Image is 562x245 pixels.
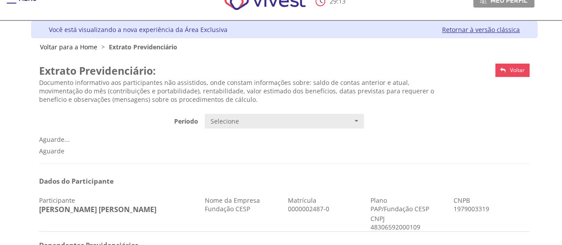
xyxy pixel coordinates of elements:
[39,78,446,104] p: Documento informativo aos participantes não assistidos, onde constam informações sobre: saldo de ...
[287,196,364,205] div: Matrícula
[109,43,177,51] span: Extrato Previdenciário
[205,114,364,129] button: Selecione
[39,177,530,185] h3: Dados do Participante
[453,205,530,213] div: 1979003319
[287,205,364,213] div: 0000002487-0
[453,196,530,205] div: CNPB
[40,43,97,51] a: Voltar para a Home
[371,196,447,205] div: Plano
[510,66,525,74] span: Voltar
[495,64,530,77] a: Voltar
[36,114,202,125] label: Período
[39,196,198,205] div: Participante
[205,196,281,205] div: Nome da Empresa
[39,64,446,78] h2: Extrato Previdenciário:
[39,147,64,155] span: Aguarde
[371,223,405,231] div: 48306592000109
[39,135,530,144] div: Aguarde...
[371,214,405,223] div: CNPJ
[205,205,281,213] div: Fundação CESP
[371,205,447,213] div: PAP/Fundação CESP
[211,117,352,126] span: Selecione
[49,25,227,34] div: Você está visualizando a nova experiência da Área Exclusiva
[39,205,156,214] span: [PERSON_NAME] [PERSON_NAME]
[99,43,107,51] span: >
[442,25,520,34] a: Retornar à versão clássica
